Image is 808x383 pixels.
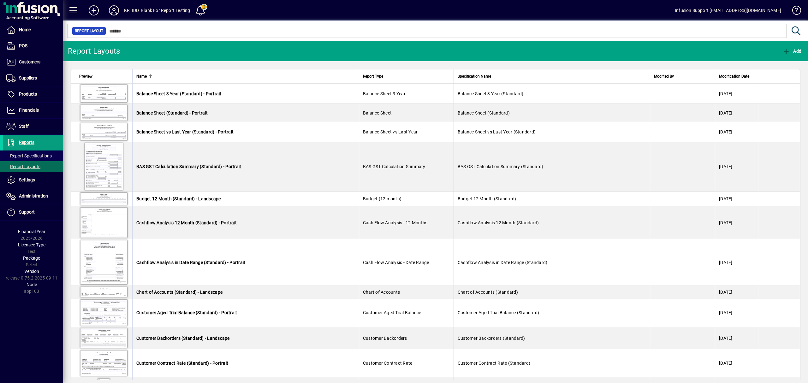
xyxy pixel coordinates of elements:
[3,38,63,54] a: POS
[363,290,400,295] span: Chart of Accounts
[363,260,429,265] span: Cash Flow Analysis - Date Range
[104,5,124,16] button: Profile
[136,164,241,169] span: BAS GST Calculation Summary (Standard) - Portrait
[19,27,31,32] span: Home
[23,256,40,261] span: Package
[19,124,29,129] span: Staff
[136,196,221,201] span: Budget 12 Month (Standard) - Landscape
[19,209,35,215] span: Support
[458,336,525,341] span: Customer Backorders (Standard)
[715,191,759,206] td: [DATE]
[136,129,234,134] span: Balance Sheet vs Last Year (Standard) - Portrait
[3,172,63,188] a: Settings
[6,153,52,158] span: Report Specifications
[136,73,147,80] span: Name
[18,229,45,234] span: Financial Year
[715,239,759,286] td: [DATE]
[3,161,63,172] a: Report Layouts
[3,54,63,70] a: Customers
[715,206,759,239] td: [DATE]
[3,70,63,86] a: Suppliers
[19,177,35,182] span: Settings
[458,220,539,225] span: Cashflow Analysis 12 Month (Standard)
[715,84,759,104] td: [DATE]
[363,310,421,315] span: Customer Aged Trial Balance
[715,104,759,122] td: [DATE]
[458,260,548,265] span: Cashflow Analysis in Date Range (Standard)
[136,361,228,366] span: Customer Contract Rate (Standard) - Portrait
[3,103,63,118] a: Financials
[719,73,755,80] div: Modification Date
[782,49,801,54] span: Add
[3,86,63,102] a: Products
[715,327,759,349] td: [DATE]
[458,164,544,169] span: BAS GST Calculation Summary (Standard)
[363,196,401,201] span: Budget (12 month)
[363,110,392,115] span: Balance Sheet
[136,110,208,115] span: Balance Sheet (Standard) - Portrait
[363,91,406,96] span: Balance Sheet 3 Year
[781,45,803,57] button: Add
[136,91,222,96] span: Balance Sheet 3 Year (Standard) - Portrait
[458,290,518,295] span: Chart of Accounts (Standard)
[3,150,63,161] a: Report Specifications
[136,290,223,295] span: Chart of Accounts (Standard) - Landscape
[27,282,37,287] span: Node
[124,5,190,15] div: KR_IDD_Blank For Report Testing
[3,119,63,134] a: Staff
[3,22,63,38] a: Home
[84,5,104,16] button: Add
[18,242,45,247] span: Licensee Type
[19,75,37,80] span: Suppliers
[363,336,407,341] span: Customer Backorders
[136,73,355,80] div: Name
[136,336,230,341] span: Customer Backorders (Standard) - Landscape
[136,310,237,315] span: Customer Aged Trial Balance (Standard) - Portrait
[458,361,530,366] span: Customer Contract Rate (Standard)
[68,46,120,56] div: Report Layouts
[363,220,428,225] span: Cash Flow Analysis - 12 Months
[363,73,450,80] div: Report Type
[787,1,800,22] a: Knowledge Base
[19,140,34,145] span: Reports
[6,164,40,169] span: Report Layouts
[715,122,759,142] td: [DATE]
[19,108,39,113] span: Financials
[75,28,103,34] span: Report Layout
[715,142,759,191] td: [DATE]
[24,269,39,274] span: Version
[363,164,425,169] span: BAS GST Calculation Summary
[363,361,413,366] span: Customer Contract Rate
[458,129,536,134] span: Balance Sheet vs Last Year (Standard)
[458,110,510,115] span: Balance Sheet (Standard)
[3,204,63,220] a: Support
[458,91,524,96] span: Balance Sheet 3 Year (Standard)
[136,220,237,225] span: Cashflow Analysis 12 Month (Standard) - Portrait
[675,5,781,15] div: Infusion Support [EMAIL_ADDRESS][DOMAIN_NAME]
[19,91,37,97] span: Products
[363,73,383,80] span: Report Type
[715,298,759,327] td: [DATE]
[19,193,48,198] span: Administration
[715,286,759,298] td: [DATE]
[19,43,27,48] span: POS
[136,260,245,265] span: Cashflow Analysis in Date Range (Standard) - Portrait
[458,196,516,201] span: Budget 12 Month (Standard)
[79,73,92,80] span: Preview
[363,129,418,134] span: Balance Sheet vs Last Year
[458,310,539,315] span: Customer Aged Trial Balance (Standard)
[458,73,646,80] div: Specification Name
[458,73,491,80] span: Specification Name
[715,349,759,377] td: [DATE]
[19,59,40,64] span: Customers
[719,73,749,80] span: Modification Date
[654,73,674,80] span: Modified By
[3,188,63,204] a: Administration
